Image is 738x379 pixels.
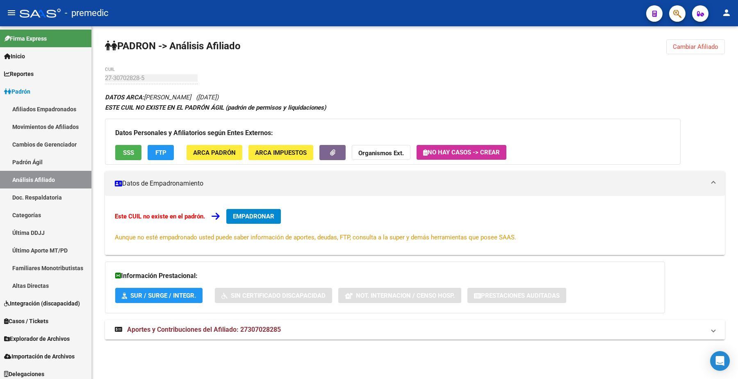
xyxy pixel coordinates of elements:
[127,326,281,333] span: Aportes y Contribuciones del Afiliado: 27307028285
[193,149,236,156] span: ARCA Padrón
[358,149,404,157] strong: Organismos Ext.
[105,104,326,111] strong: ESTE CUIL NO EXISTE EN EL PADRÓN ÁGIL (padrón de permisos y liquidaciones)
[248,145,313,160] button: ARCA Impuestos
[467,288,566,303] button: Prestaciones Auditadas
[231,292,326,299] span: Sin Certificado Discapacidad
[105,40,241,52] strong: PADRON -> Análisis Afiliado
[115,270,655,282] h3: Información Prestacional:
[115,234,516,241] span: Aunque no esté empadronado usted puede saber información de aportes, deudas, FTP, consulta a la s...
[4,52,25,61] span: Inicio
[65,4,109,22] span: - premedic
[4,87,30,96] span: Padrón
[710,351,730,371] div: Open Intercom Messenger
[105,94,191,101] span: [PERSON_NAME]
[4,370,44,379] span: Delegaciones
[105,171,725,196] mat-expansion-panel-header: Datos de Empadronamiento
[4,317,48,326] span: Casos / Tickets
[115,127,670,139] h3: Datos Personales y Afiliatorios según Entes Externos:
[115,179,705,188] mat-panel-title: Datos de Empadronamiento
[4,69,34,78] span: Reportes
[148,145,174,160] button: FTP
[255,149,307,156] span: ARCA Impuestos
[4,352,75,361] span: Importación de Archivos
[233,213,274,220] span: EMPADRONAR
[196,94,219,101] span: ([DATE])
[130,292,196,299] span: SUR / SURGE / INTEGR.
[666,39,725,54] button: Cambiar Afiliado
[115,145,141,160] button: SSS
[423,149,500,156] span: No hay casos -> Crear
[4,334,70,343] span: Explorador de Archivos
[417,145,506,160] button: No hay casos -> Crear
[105,320,725,340] mat-expansion-panel-header: Aportes y Contribuciones del Afiliado: 27307028285
[123,149,134,156] span: SSS
[7,8,16,18] mat-icon: menu
[215,288,332,303] button: Sin Certificado Discapacidad
[356,292,455,299] span: Not. Internacion / Censo Hosp.
[352,145,410,160] button: Organismos Ext.
[481,292,560,299] span: Prestaciones Auditadas
[115,213,205,220] strong: Este CUIL no existe en el padrón.
[338,288,461,303] button: Not. Internacion / Censo Hosp.
[4,299,80,308] span: Integración (discapacidad)
[155,149,166,156] span: FTP
[115,288,203,303] button: SUR / SURGE / INTEGR.
[4,34,47,43] span: Firma Express
[226,209,281,224] button: EMPADRONAR
[105,196,725,255] div: Datos de Empadronamiento
[187,145,242,160] button: ARCA Padrón
[722,8,731,18] mat-icon: person
[673,43,718,51] span: Cambiar Afiliado
[105,94,144,101] strong: DATOS ARCA:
